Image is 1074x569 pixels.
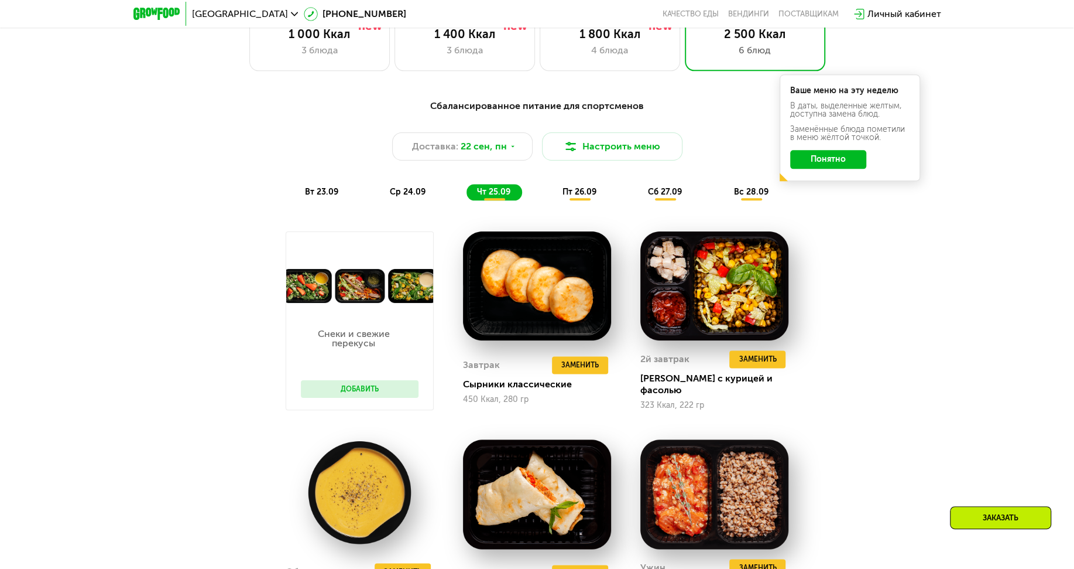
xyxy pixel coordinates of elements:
[262,43,378,57] div: 3 блюда
[790,125,910,142] div: Заменённые блюда пометили в меню жёлтой точкой.
[640,401,788,410] div: 323 Ккал, 222 гр
[477,187,510,197] span: чт 25.09
[867,7,941,21] div: Личный кабинет
[697,27,813,41] div: 2 500 Ккал
[950,506,1051,529] div: Заказать
[304,7,406,21] a: [PHONE_NUMBER]
[552,27,668,41] div: 1 800 Ккал
[790,150,866,169] button: Понятно
[407,43,523,57] div: 3 блюда
[790,102,910,118] div: В даты, выделенные желтым, доступна замена блюд.
[640,373,798,396] div: [PERSON_NAME] с курицей и фасолью
[562,187,596,197] span: пт 26.09
[778,9,839,19] div: поставщикам
[728,9,769,19] a: Вендинги
[790,87,910,95] div: Ваше меню на эту неделю
[463,379,620,390] div: Сырники классические
[552,43,668,57] div: 4 блюда
[552,356,608,374] button: Заменить
[640,350,689,368] div: 2й завтрак
[407,27,523,41] div: 1 400 Ккал
[412,139,458,154] span: Доставка:
[729,350,785,368] button: Заменить
[461,139,507,154] span: 22 сен, пн
[262,27,378,41] div: 1 000 Ккал
[733,187,768,197] span: вс 28.09
[697,43,813,57] div: 6 блюд
[305,187,338,197] span: вт 23.09
[463,395,611,404] div: 450 Ккал, 280 гр
[191,99,884,114] div: Сбалансированное питание для спортсменов
[561,359,599,371] span: Заменить
[463,356,500,374] div: Завтрак
[739,353,776,365] span: Заменить
[301,380,418,398] button: Добавить
[192,9,288,19] span: [GEOGRAPHIC_DATA]
[648,187,682,197] span: сб 27.09
[390,187,426,197] span: ср 24.09
[542,132,682,161] button: Настроить меню
[301,329,407,348] p: Снеки и свежие перекусы
[663,9,719,19] a: Качество еды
